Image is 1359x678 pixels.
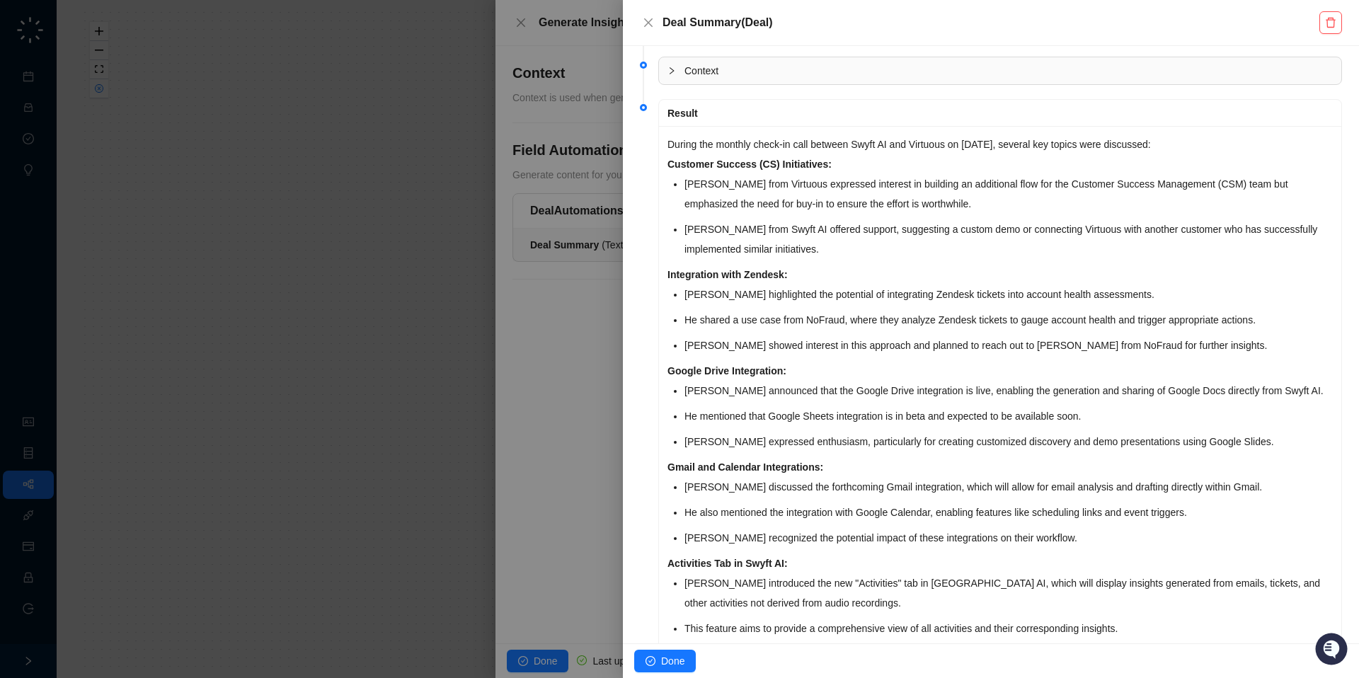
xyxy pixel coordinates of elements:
[684,381,1333,401] li: [PERSON_NAME] announced that the Google Drive integration is live, enabling the generation and sh...
[684,219,1333,259] li: [PERSON_NAME] from Swyft AI offered support, suggesting a custom demo or connecting Virtuous with...
[667,269,788,280] strong: Integration with Zendesk:
[684,619,1333,638] li: This feature aims to provide a comprehensive view of all activities and their corresponding insig...
[100,232,171,243] a: Powered byPylon
[684,310,1333,330] li: He shared a use case from NoFraud, where they analyze Zendesk tickets to gauge account health and...
[48,142,179,154] div: We're available if you need us!
[14,14,42,42] img: Swyft AI
[684,335,1333,355] li: [PERSON_NAME] showed interest in this approach and planned to reach out to [PERSON_NAME] from NoF...
[667,365,786,377] strong: Google Drive Integration:
[48,128,232,142] div: Start new chat
[684,573,1333,613] li: [PERSON_NAME] introduced the new "Activities" tab in [GEOGRAPHIC_DATA] AI, which will display ins...
[14,200,25,211] div: 📚
[64,200,75,211] div: 📶
[14,128,40,154] img: 5124521997842_fc6d7dfcefe973c2e489_88.png
[1325,17,1336,28] span: delete
[661,653,684,669] span: Done
[684,432,1333,452] li: [PERSON_NAME] expressed enthusiasm, particularly for creating customized discovery and demo prese...
[643,17,654,28] span: close
[241,132,258,149] button: Start new chat
[1314,631,1352,670] iframe: Open customer support
[667,105,1333,121] div: Result
[58,193,115,218] a: 📶Status
[14,79,258,102] h2: How can we help?
[8,193,58,218] a: 📚Docs
[659,57,1341,84] div: Context
[667,134,1333,154] p: During the monthly check-in call between Swyft AI and Virtuous on [DATE], several key topics were...
[78,198,109,212] span: Status
[684,174,1333,214] li: [PERSON_NAME] from Virtuous expressed interest in building an additional flow for the Customer Su...
[667,461,823,473] strong: Gmail and Calendar Integrations:
[684,477,1333,497] li: [PERSON_NAME] discussed the forthcoming Gmail integration, which will allow for email analysis an...
[684,63,1333,79] span: Context
[684,502,1333,522] li: He also mentioned the integration with Google Calendar, enabling features like scheduling links a...
[640,14,657,31] button: Close
[667,67,676,75] span: collapsed
[141,233,171,243] span: Pylon
[684,285,1333,304] li: [PERSON_NAME] highlighted the potential of integrating Zendesk tickets into account health assess...
[646,656,655,666] span: check-circle
[667,159,832,170] strong: Customer Success (CS) Initiatives:
[684,528,1333,548] li: [PERSON_NAME] recognized the potential impact of these integrations on their workflow.
[28,198,52,212] span: Docs
[663,14,1319,31] h5: Deal Summary ( Deal )
[14,57,258,79] p: Welcome 👋
[634,650,696,672] button: Done
[667,558,788,569] strong: Activities Tab in Swyft AI:
[684,406,1333,426] li: He mentioned that Google Sheets integration is in beta and expected to be available soon.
